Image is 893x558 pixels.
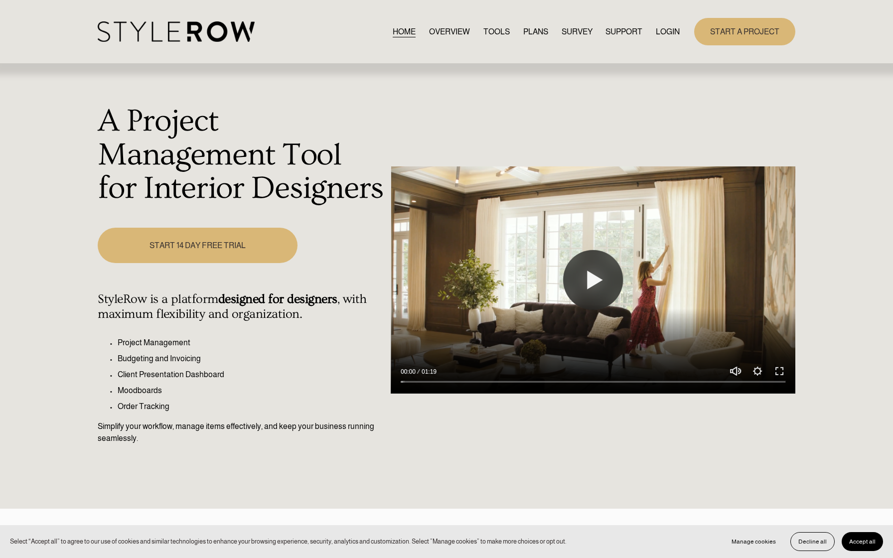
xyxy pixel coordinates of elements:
a: TOOLS [483,25,510,38]
span: Decline all [798,538,827,545]
p: Simplify your workflow, manage items effectively, and keep your business running seamlessly. [98,420,385,444]
div: Duration [418,367,439,377]
strong: designed for designers [218,292,337,306]
input: Seek [401,379,785,386]
span: SUPPORT [605,26,642,38]
a: HOME [393,25,416,38]
p: Client Presentation Dashboard [118,369,385,381]
button: Play [563,250,623,310]
h4: StyleRow is a platform , with maximum flexibility and organization. [98,292,385,322]
span: Manage cookies [732,538,776,545]
p: Select “Accept all” to agree to our use of cookies and similar technologies to enhance your brows... [10,537,567,546]
img: StyleRow [98,21,255,42]
p: Moodboards [118,385,385,397]
p: Project Management [118,337,385,349]
button: Decline all [790,532,835,551]
a: LOGIN [656,25,680,38]
p: Budgeting and Invoicing [118,353,385,365]
a: folder dropdown [605,25,642,38]
a: SURVEY [562,25,593,38]
a: OVERVIEW [429,25,470,38]
a: START 14 DAY FREE TRIAL [98,228,297,263]
p: Order Tracking [118,401,385,413]
h1: A Project Management Tool for Interior Designers [98,105,385,206]
button: Accept all [842,532,883,551]
button: Manage cookies [724,532,783,551]
a: START A PROJECT [694,18,795,45]
a: PLANS [523,25,548,38]
div: Current time [401,367,418,377]
span: Accept all [849,538,876,545]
